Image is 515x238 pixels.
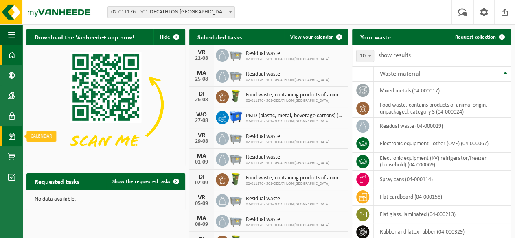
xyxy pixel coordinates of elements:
font: Residual waste [246,50,280,57]
font: 02-011176 - 501-DECATHLON [GEOGRAPHIC_DATA] [246,223,329,227]
font: Download the Vanheede+ app now! [35,35,134,41]
font: 08-09 [195,221,208,227]
font: Residual waste [246,133,280,140]
font: 02-011176 - 501-DECATHLON [GEOGRAPHIC_DATA] [246,202,329,207]
font: Food waste, containing products of animal origin, unpackaged, category 3 [246,92,414,98]
font: Show the requested tasks [112,179,170,184]
font: 02-011176 - 501-DECATHLON [GEOGRAPHIC_DATA] [246,181,329,186]
font: 29-08 [195,138,208,144]
font: VR [198,49,205,56]
img: WB-2500-GAL-GY-04 [229,193,243,207]
font: 25-08 [195,76,208,82]
img: WB-2500-GAL-GY-04 [229,151,243,165]
font: WO [196,111,207,118]
img: WB-2500-GAL-GY-04 [229,214,243,227]
font: Request collection [455,35,496,40]
font: MA [197,215,206,222]
font: mixed metals (04-000017) [380,87,440,94]
img: Download the VHEPlus App [26,45,185,164]
font: 02-011176 - 501-DECATHLON [GEOGRAPHIC_DATA] [246,57,329,61]
font: Residual waste [246,154,280,160]
font: Residual waste [246,196,280,202]
font: 10 [360,53,366,59]
font: Food waste, containing products of animal origin, unpackaged, category 3 [246,175,414,181]
font: Waste material [380,71,421,77]
font: View your calendar [290,35,333,40]
font: No data available. [35,196,76,202]
img: WB-0060-HPE-GN-51 [229,172,243,186]
font: food waste, contains products of animal origin, unpackaged, category 3 (04-000024) [380,102,487,115]
font: flat glass, laminated (04-000213) [380,212,456,218]
font: flat cardboard (04-000158) [380,194,442,200]
a: View your calendar [284,29,347,45]
span: 02-011176 - 501-DECATHLON BRUGGE - BRUGGE [108,7,234,18]
font: VR [198,132,205,139]
img: WB-1100-HPE-BE-04 [229,110,243,124]
font: spray cans (04-000114) [380,177,433,183]
font: 26-08 [195,97,208,103]
font: MA [197,70,206,76]
font: show results [378,52,411,59]
font: Requested tasks [35,179,79,186]
font: 02-011176 - 501-DECATHLON [GEOGRAPHIC_DATA] [246,78,329,82]
img: WB-2500-GAL-GY-04 [229,131,243,144]
span: 02-011176 - 501-DECATHLON BRUGGE - BRUGGE [107,6,235,18]
font: 02-09 [195,180,208,186]
font: Scheduled tasks [197,35,242,41]
font: PMD (plastic, metal, beverage cartons) (companies) [246,113,364,119]
a: Request collection [449,29,510,45]
img: WB-0060-HPE-GN-51 [229,89,243,103]
font: VR [198,194,205,201]
font: 05-09 [195,201,208,207]
font: residual waste (04-000029) [380,123,443,129]
a: Show the requested tasks [106,173,184,190]
font: MA [197,153,206,159]
font: DI [199,174,204,180]
font: 27-08 [195,118,208,124]
font: Residual waste [246,71,280,77]
font: Hide [160,35,170,40]
font: rubber and latex rubber (04-000329) [380,229,465,235]
font: electronic equipment (KV) refrigerator/freezer (household) (04-000069) [380,155,487,168]
font: electronic equipment - other (OVE) (04-000067) [380,141,489,147]
font: Residual waste [246,216,280,223]
font: 02-011176 - 501-DECATHLON [GEOGRAPHIC_DATA] - [GEOGRAPHIC_DATA] [111,9,283,15]
font: DI [199,91,204,97]
span: 10 [357,50,374,62]
font: 02-011176 - 501-DECATHLON [GEOGRAPHIC_DATA] [246,161,329,165]
font: Your waste [360,35,391,41]
font: 02-011176 - 501-DECATHLON [GEOGRAPHIC_DATA] [246,119,329,124]
font: 01-09 [195,159,208,165]
font: 02-011176 - 501-DECATHLON [GEOGRAPHIC_DATA] [246,98,329,103]
img: WB-2500-GAL-GY-04 [229,68,243,82]
font: 02-011176 - 501-DECATHLON [GEOGRAPHIC_DATA] [246,140,329,144]
button: Hide [153,29,184,45]
img: WB-2500-GAL-GY-04 [229,48,243,61]
span: 10 [356,50,374,62]
font: 22-08 [195,55,208,61]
